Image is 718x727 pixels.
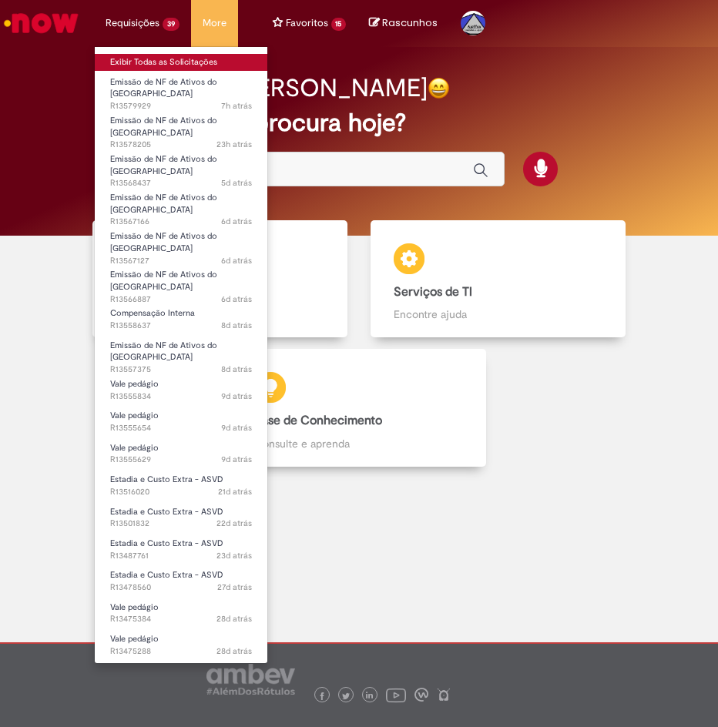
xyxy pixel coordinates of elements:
a: Aberto R13478560 : Estadia e Custo Extra - ASVD [95,567,267,595]
span: R13516020 [110,486,252,498]
span: R13475384 [110,613,252,625]
h2: O que você procura hoje? [116,109,602,136]
span: Rascunhos [382,15,438,30]
span: Vale pedágio [110,378,159,390]
time: 29/09/2025 16:32:40 [216,139,252,150]
span: Favoritos [286,15,328,31]
time: 25/09/2025 14:24:26 [221,293,252,305]
span: R13487761 [110,550,252,562]
a: Aberto R13567127 : Emissão de NF de Ativos do ASVD [95,228,267,261]
span: Compensação Interna [110,307,195,319]
a: Aberto R13501832 : Estadia e Custo Extra - ASVD [95,504,267,532]
time: 22/09/2025 14:50:07 [221,422,252,434]
span: Estadia e Custo Extra - ASVD [110,538,223,549]
span: R13567166 [110,216,252,228]
a: Base de Conhecimento Consulte e aprenda [81,349,637,467]
a: Aberto R13516020 : Estadia e Custo Extra - ASVD [95,471,267,500]
span: 15 [331,18,347,31]
time: 25/09/2025 17:58:01 [221,177,252,189]
span: Emissão de NF de Ativos do [GEOGRAPHIC_DATA] [110,76,217,100]
a: Aberto R13465059 : Vale pedágio [95,663,267,692]
a: Aberto R13578205 : Emissão de NF de Ativos do ASVD [95,112,267,146]
time: 03/09/2025 09:09:28 [216,645,252,657]
p: Consulte e aprenda [255,436,463,451]
a: Aberto R13568437 : Emissão de NF de Ativos do ASVD [95,151,267,184]
time: 23/09/2025 11:37:32 [221,320,252,331]
span: R13475288 [110,645,252,658]
img: logo_footer_youtube.png [386,685,406,705]
time: 03/09/2025 09:23:48 [216,613,252,625]
a: No momento, sua lista de rascunhos tem 0 Itens [369,15,438,30]
a: Aberto R13475288 : Vale pedágio [95,631,267,659]
span: 23h atrás [216,139,252,150]
span: Estadia e Custo Extra - ASVD [110,474,223,485]
span: Vale pedágio [110,410,159,421]
time: 22/09/2025 14:45:42 [221,454,252,465]
span: 9d atrás [221,454,252,465]
span: 8d atrás [221,363,252,375]
span: More [203,15,226,31]
span: Estadia e Custo Extra - ASVD [110,506,223,518]
time: 07/09/2025 21:08:30 [216,550,252,561]
span: 7h atrás [221,100,252,112]
span: Emissão de NF de Ativos do [GEOGRAPHIC_DATA] [110,269,217,293]
span: R13567127 [110,255,252,267]
img: logo_footer_naosei.png [437,688,451,702]
a: Aberto R13475384 : Vale pedágio [95,599,267,628]
img: logo_footer_facebook.png [318,692,326,700]
span: Estadia e Custo Extra - ASVD [110,569,223,581]
span: 9d atrás [221,422,252,434]
h2: Boa tarde, [PERSON_NAME] [116,75,428,102]
span: R13478560 [110,581,252,594]
time: 25/09/2025 14:55:24 [221,255,252,266]
span: 27d atrás [217,581,252,593]
a: Catálogo de Ofertas Abra uma solicitação [81,220,359,338]
time: 23/09/2025 08:21:52 [221,363,252,375]
span: 9d atrás [221,390,252,402]
span: 28d atrás [216,613,252,625]
span: 39 [163,18,179,31]
span: Emissão de NF de Ativos do [GEOGRAPHIC_DATA] [110,153,217,177]
span: R13566887 [110,293,252,306]
span: 6d atrás [221,216,252,227]
time: 03/09/2025 17:33:20 [217,581,252,593]
a: Aberto R13557375 : Emissão de NF de Ativos do ASVD [95,337,267,370]
span: Vale pedágio [110,601,159,613]
span: R13558637 [110,320,252,332]
span: Requisições [106,15,159,31]
img: logo_footer_linkedin.png [366,692,374,701]
span: R13555654 [110,422,252,434]
span: 5d atrás [221,177,252,189]
a: Aberto R13558637 : Compensação Interna [95,305,267,333]
span: Emissão de NF de Ativos do [GEOGRAPHIC_DATA] [110,192,217,216]
a: Aberto R13567166 : Emissão de NF de Ativos do ASVD [95,189,267,223]
span: R13579929 [110,100,252,112]
p: Encontre ajuda [394,307,602,322]
time: 30/09/2025 09:05:18 [221,100,252,112]
img: logo_footer_twitter.png [342,692,350,700]
a: Aberto R13579929 : Emissão de NF de Ativos do ASVD [95,74,267,107]
span: 23d atrás [216,550,252,561]
span: R13555629 [110,454,252,466]
span: 22d atrás [216,518,252,529]
span: 6d atrás [221,255,252,266]
span: Emissão de NF de Ativos do [GEOGRAPHIC_DATA] [110,230,217,254]
time: 10/09/2025 15:28:35 [218,486,252,498]
a: Serviços de TI Encontre ajuda [359,220,637,338]
b: Serviços de TI [394,284,472,300]
span: R13557375 [110,363,252,376]
img: logo_footer_ambev_rotulo_gray.png [206,664,295,695]
time: 08/09/2025 22:58:00 [216,518,252,529]
a: Aberto R13555654 : Vale pedágio [95,407,267,436]
span: 28d atrás [216,645,252,657]
span: Vale pedágio [110,633,159,645]
span: Emissão de NF de Ativos do [GEOGRAPHIC_DATA] [110,115,217,139]
span: 6d atrás [221,293,252,305]
img: logo_footer_workplace.png [414,688,428,702]
a: Aberto R13566887 : Emissão de NF de Ativos do ASVD [95,266,267,300]
time: 22/09/2025 15:16:33 [221,390,252,402]
span: Emissão de NF de Ativos do [GEOGRAPHIC_DATA] [110,340,217,363]
ul: Requisições [94,46,268,664]
span: R13568437 [110,177,252,189]
span: R13555834 [110,390,252,403]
